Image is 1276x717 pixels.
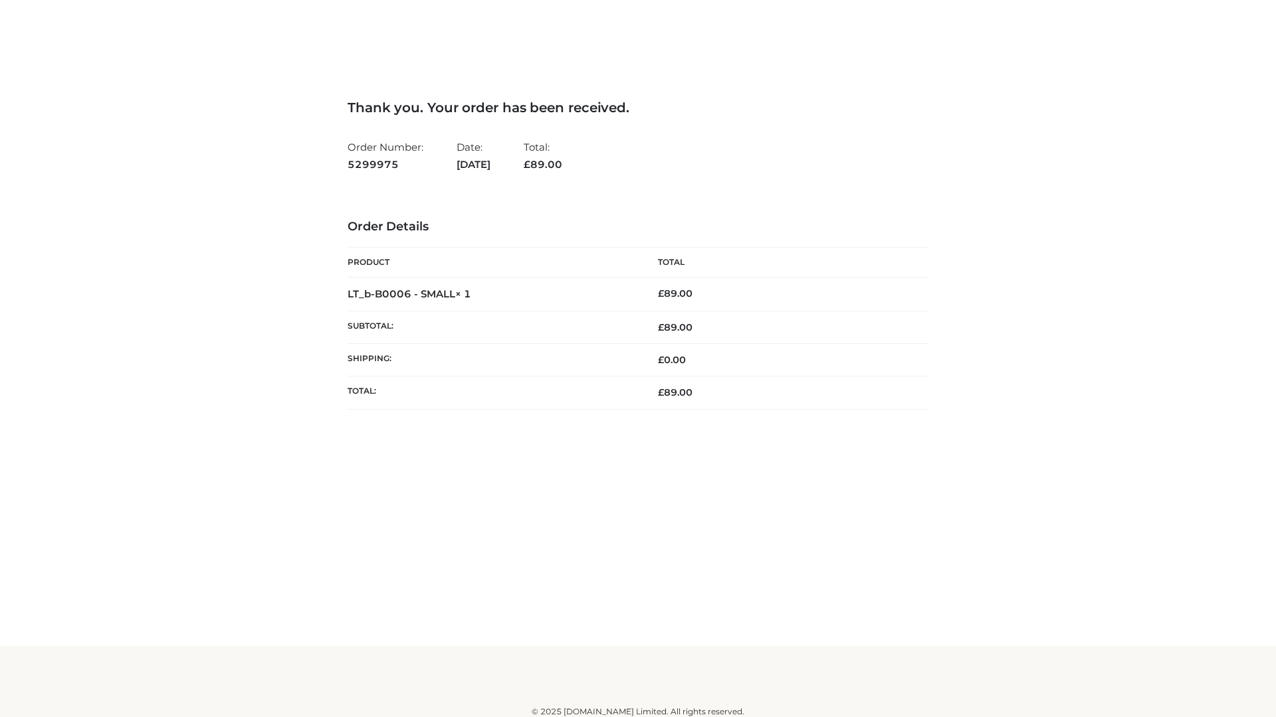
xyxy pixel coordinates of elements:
[658,321,692,333] span: 89.00
[658,354,664,366] span: £
[348,376,638,409] th: Total:
[348,135,423,176] li: Order Number:
[658,287,664,299] span: £
[658,354,686,366] bdi: 0.00
[348,156,423,173] strong: 5299975
[658,321,664,333] span: £
[348,220,928,234] h3: Order Details
[658,386,664,398] span: £
[658,287,692,299] bdi: 89.00
[658,386,692,398] span: 89.00
[348,248,638,278] th: Product
[457,156,490,173] strong: [DATE]
[348,100,928,116] h3: Thank you. Your order has been received.
[348,287,471,300] strong: LT_b-B0006 - SMALL
[638,248,928,278] th: Total
[348,311,638,343] th: Subtotal:
[524,135,562,176] li: Total:
[524,158,530,171] span: £
[457,135,490,176] li: Date:
[348,344,638,376] th: Shipping:
[524,158,562,171] span: 89.00
[455,287,471,300] strong: × 1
